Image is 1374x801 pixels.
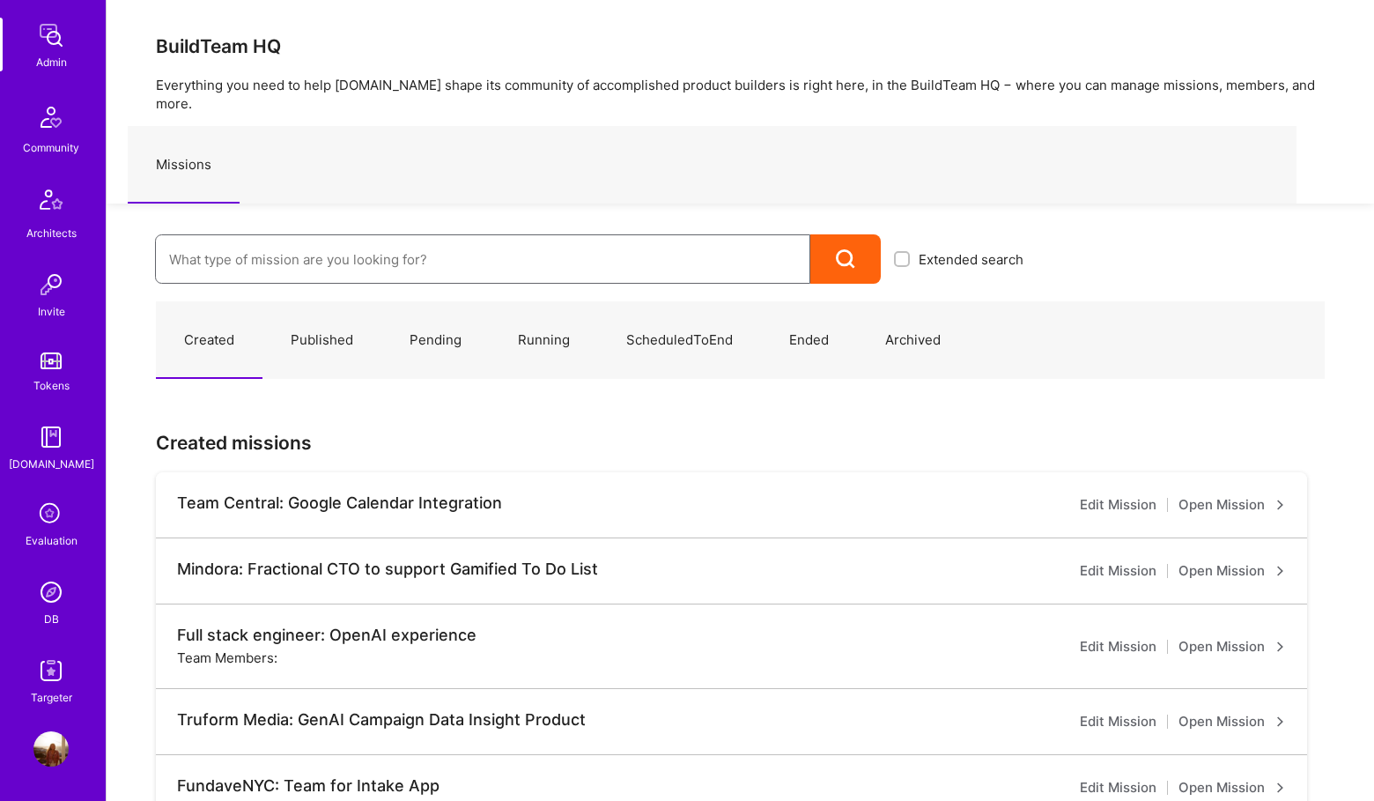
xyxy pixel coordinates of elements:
a: Open Mission [1178,777,1286,798]
i: icon ArrowRight [1275,566,1286,576]
a: Edit Mission [1080,560,1156,582]
a: Created [156,302,262,379]
img: Skill Targeter [33,653,69,688]
i: icon Search [836,249,856,270]
i: icon ArrowRight [1275,500,1286,510]
a: Edit Mission [1080,777,1156,798]
a: Edit Mission [1080,711,1156,732]
div: Evaluation [26,531,78,550]
a: Open Mission [1178,711,1286,732]
div: Admin [36,53,67,71]
a: Pending [381,302,490,379]
img: Invite [33,267,69,302]
img: guide book [33,419,69,455]
a: User Avatar [29,731,73,767]
input: What type of mission are you looking for? [169,237,796,282]
img: Architects [30,182,72,224]
div: Invite [38,302,65,321]
a: Missions [128,127,240,204]
a: Edit Mission [1080,636,1156,657]
img: Community [30,96,72,138]
img: tokens [41,352,62,369]
span: Extended search [919,250,1023,269]
div: FundaveNYC: Team for Intake App [177,776,440,796]
div: DB [44,610,59,628]
i: icon ArrowRight [1275,716,1286,727]
div: Team Members: [177,649,277,667]
a: Published [262,302,381,379]
div: [DOMAIN_NAME] [9,455,94,473]
img: admin teamwork [33,18,69,53]
div: Targeter [31,688,72,707]
i: icon ArrowRight [1275,782,1286,793]
img: Admin Search [33,575,69,610]
a: Ended [761,302,857,379]
a: ScheduledToEnd [598,302,761,379]
a: Open Mission [1178,636,1286,657]
h3: BuildTeam HQ [156,35,1325,57]
div: Truform Media: GenAI Campaign Data Insight Product [177,710,586,730]
div: Community [23,138,79,157]
div: Architects [26,224,77,242]
img: User Avatar [33,731,69,767]
a: Running [490,302,598,379]
a: Open Mission [1178,494,1286,515]
div: Team Central: Google Calendar Integration [177,493,502,513]
a: Edit Mission [1080,494,1156,515]
i: icon SelectionTeam [34,498,68,531]
div: Mindora: Fractional CTO to support Gamified To Do List [177,560,598,579]
i: icon ArrowRight [1275,642,1286,652]
div: Full stack engineer: OpenAI experience [177,626,476,645]
h3: Created missions [156,432,1325,454]
a: Archived [857,302,969,379]
p: Everything you need to help [DOMAIN_NAME] shape its community of accomplished product builders is... [156,76,1325,113]
a: Open Mission [1178,560,1286,582]
div: Tokens [33,376,70,395]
